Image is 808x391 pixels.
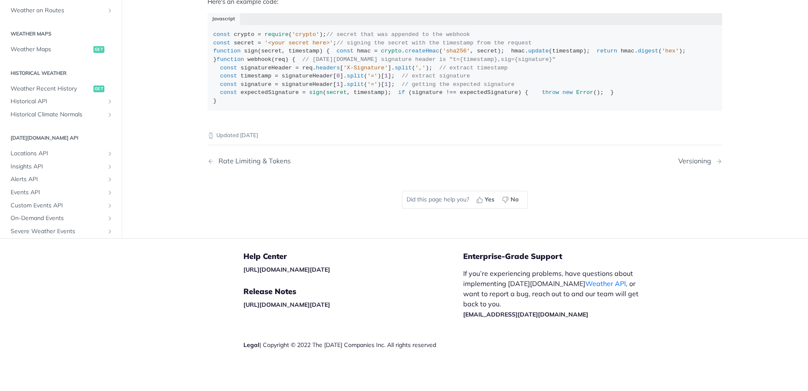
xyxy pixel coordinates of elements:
a: Weather Recent Historyget [6,82,115,95]
a: Historical Climate NormalsShow subpages for Historical Climate Normals [6,108,115,121]
button: Show subpages for On-Demand Events [106,215,113,222]
span: timestamp [354,89,385,96]
span: = [275,81,278,88]
h5: Help Center [243,251,463,262]
span: sign [309,89,322,96]
span: = [258,31,261,38]
span: Weather Maps [11,45,91,54]
button: Show subpages for Insights API [106,163,113,170]
span: split [347,81,364,88]
a: On-Demand EventsShow subpages for On-Demand Events [6,212,115,225]
span: crypto [381,48,402,54]
span: = [302,89,306,96]
span: Events API [11,188,104,197]
span: req [302,65,312,71]
span: timestamp [552,48,583,54]
span: get [93,85,104,92]
span: = [275,73,278,79]
span: signatureHeader [282,81,333,88]
button: No [499,193,523,206]
div: Versioning [678,157,715,165]
h2: [DATE][DOMAIN_NAME] API [6,134,115,142]
h2: Weather Maps [6,30,115,38]
button: Show subpages for Severe Weather Events [106,228,113,234]
div: Rate Limiting & Tokens [214,157,291,165]
span: const [213,31,231,38]
span: const [220,73,237,79]
a: [URL][DOMAIN_NAME][DATE] [243,301,330,308]
span: // extract signature [401,73,470,79]
span: = [295,65,299,71]
button: Show subpages for Custom Events API [106,202,113,209]
a: Locations APIShow subpages for Locations API [6,147,115,160]
span: expectedSignature [240,89,299,96]
span: const [220,89,237,96]
span: '=' [367,81,377,88]
span: Locations API [11,149,104,158]
span: const [336,48,354,54]
a: Alerts APIShow subpages for Alerts API [6,173,115,186]
span: Custom Events API [11,201,104,209]
span: expectedSignature [460,89,518,96]
button: Show subpages for Historical API [106,98,113,105]
a: [EMAIL_ADDRESS][DATE][DOMAIN_NAME] [463,311,588,318]
span: // [DATE][DOMAIN_NAME] signature header is "t={timestamp},sig={signature}" [302,56,556,63]
h5: Release Notes [243,286,463,297]
span: On-Demand Events [11,214,104,223]
span: 1 [336,81,340,88]
span: crypto [234,31,254,38]
span: 'X-Signature' [343,65,388,71]
p: If you’re experiencing problems, have questions about implementing [DATE][DOMAIN_NAME] , or want ... [463,268,647,319]
span: req [275,56,285,63]
a: Legal [243,341,259,349]
div: Did this page help you? [402,191,528,209]
a: Next Page: Versioning [678,157,722,165]
span: return [597,48,617,54]
h5: Enterprise-Grade Support [463,251,661,262]
nav: Pagination Controls [207,149,722,173]
button: Show subpages for Weather on Routes [106,7,113,14]
h2: Historical Weather [6,69,115,77]
span: 'sha256' [442,48,470,54]
a: Insights APIShow subpages for Insights API [6,160,115,173]
span: split [347,73,364,79]
span: No [510,195,519,204]
a: Previous Page: Rate Limiting & Tokens [207,157,428,165]
span: secret [326,89,347,96]
a: [URL][DOMAIN_NAME][DATE] [243,266,330,273]
a: Weather API [585,279,626,288]
span: const [220,81,237,88]
a: Events APIShow subpages for Events API [6,186,115,199]
span: secret [261,48,282,54]
span: Weather Recent History [11,84,91,93]
span: Historical API [11,97,104,106]
span: Historical Climate Normals [11,110,104,118]
span: 1 [385,81,388,88]
a: Weather on RoutesShow subpages for Weather on Routes [6,4,115,17]
span: hmac [357,48,371,54]
span: // signing the secret with the timestamp from the request [336,40,532,46]
span: signatureHeader [240,65,292,71]
span: hmac [511,48,524,54]
span: secret [234,40,254,46]
a: Weather Mapsget [6,43,115,56]
span: secret [477,48,497,54]
span: Insights API [11,162,104,171]
span: signature [240,81,271,88]
span: '<your secret here>' [265,40,333,46]
span: = [374,48,377,54]
span: get [93,46,104,53]
span: createHmac [405,48,439,54]
span: const [213,40,231,46]
span: timestamp [289,48,319,54]
button: Show subpages for Historical Climate Normals [106,111,113,118]
span: sign [244,48,257,54]
span: 1 [385,73,388,79]
span: function [213,48,241,54]
button: Show subpages for Alerts API [106,176,113,183]
span: signature [412,89,442,96]
span: signatureHeader [282,73,333,79]
span: new [562,89,573,96]
div: ( ); ; ( , ) { . ( , ); . ( ); . ( ); } ( ) { . [ ]. ( ); [ ]. ( )[ ]; [ ]. ( )[ ]; ( , ); ( ) { ... [213,30,717,105]
span: // secret that was appended to the webhook [326,31,470,38]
